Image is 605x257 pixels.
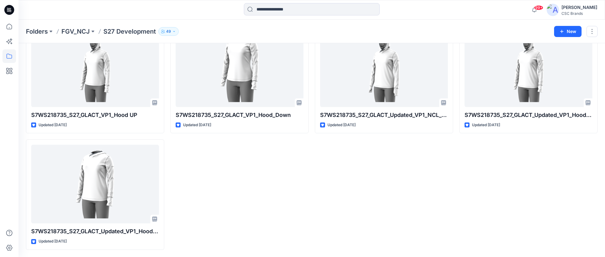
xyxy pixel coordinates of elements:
[39,238,67,245] p: Updated [DATE]
[465,111,592,119] p: S7WS218735_S27_GLACT_Updated_VP1_Hood UP
[61,27,90,36] a: FGV_NCJ
[176,28,303,107] a: S7WS218735_S27_GLACT_VP1_Hood_Down
[31,111,159,119] p: S7WS218735_S27_GLACT_VP1_Hood UP
[465,28,592,107] a: S7WS218735_S27_GLACT_Updated_VP1_Hood UP
[39,122,67,128] p: Updated [DATE]
[320,28,448,107] a: S7WS218735_S27_GLACT_Updated_VP1_NCL_opt
[26,27,48,36] a: Folders
[320,111,448,119] p: S7WS218735_S27_GLACT_Updated_VP1_NCL_opt
[472,122,500,128] p: Updated [DATE]
[31,145,159,223] a: S7WS218735_S27_GLACT_Updated_VP1_Hood_Down
[554,26,582,37] button: New
[328,122,356,128] p: Updated [DATE]
[31,28,159,107] a: S7WS218735_S27_GLACT_VP1_Hood UP
[103,27,156,36] p: S27 Development
[166,28,171,35] p: 49
[31,227,159,236] p: S7WS218735_S27_GLACT_Updated_VP1_Hood_Down
[547,4,559,16] img: avatar
[561,4,597,11] div: [PERSON_NAME]
[176,111,303,119] p: S7WS218735_S27_GLACT_VP1_Hood_Down
[534,5,543,10] span: 99+
[183,122,211,128] p: Updated [DATE]
[158,27,179,36] button: 49
[561,11,597,16] div: CSC Brands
